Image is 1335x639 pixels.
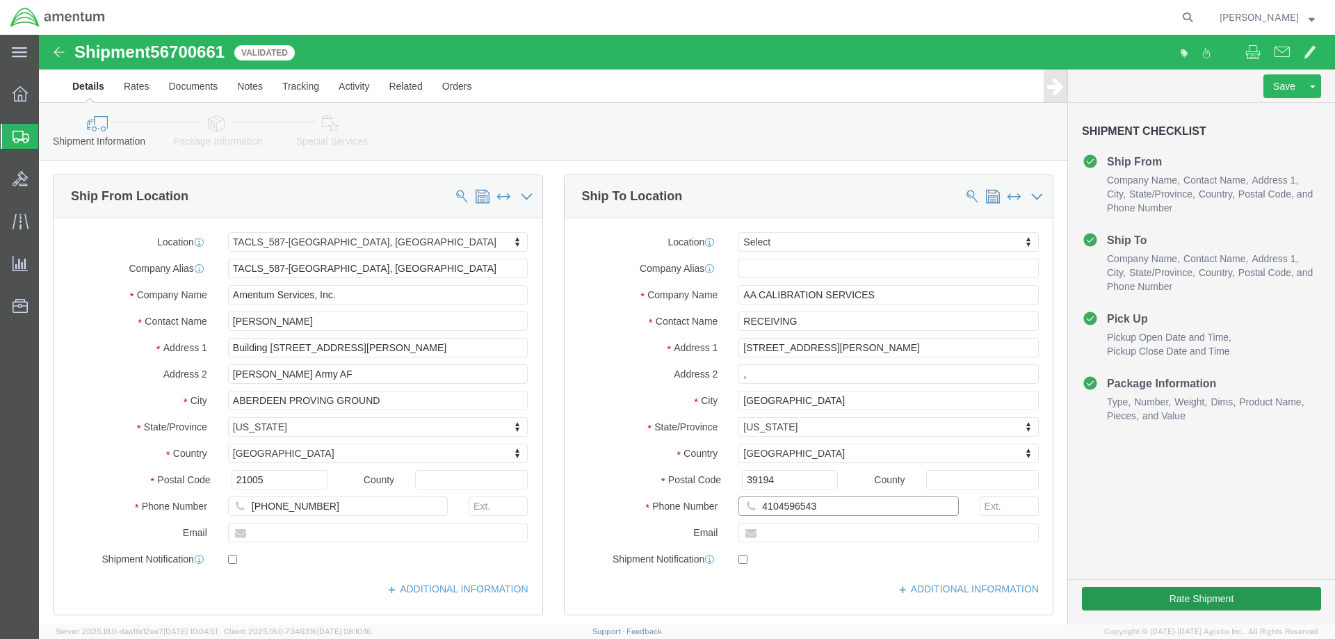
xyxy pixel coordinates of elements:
button: [PERSON_NAME] [1219,9,1316,26]
span: [DATE] 08:10:16 [317,627,371,636]
a: Support [592,627,627,636]
span: Copyright © [DATE]-[DATE] Agistix Inc., All Rights Reserved [1104,626,1318,638]
span: Server: 2025.18.0-daa1fe12ee7 [56,627,218,636]
span: [DATE] 10:04:51 [163,627,218,636]
a: Feedback [626,627,662,636]
img: logo [10,7,106,28]
span: Client: 2025.18.0-7346316 [224,627,371,636]
span: Kevin Laarz [1220,10,1299,25]
iframe: FS Legacy Container [39,35,1335,624]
